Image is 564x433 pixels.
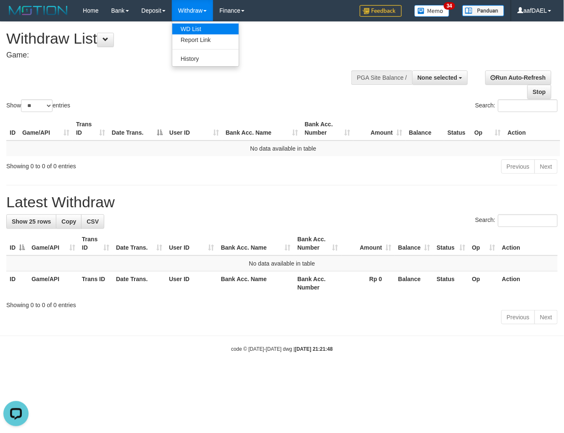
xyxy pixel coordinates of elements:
[6,141,560,156] td: No data available in table
[6,194,558,211] h1: Latest Withdraw
[6,30,368,47] h1: Withdraw List
[527,85,551,99] a: Stop
[61,218,76,225] span: Copy
[166,271,218,295] th: User ID
[418,74,458,81] span: None selected
[12,218,51,225] span: Show 25 rows
[6,214,56,229] a: Show 25 rows
[6,297,558,309] div: Showing 0 to 0 of 0 entries
[19,117,73,141] th: Game/API: activate to sort column ascending
[56,214,82,229] a: Copy
[3,3,29,29] button: Open LiveChat chat widget
[218,271,294,295] th: Bank Acc. Name
[433,271,469,295] th: Status
[166,232,218,256] th: User ID: activate to sort column ascending
[294,232,342,256] th: Bank Acc. Number: activate to sort column ascending
[469,271,499,295] th: Op
[6,99,70,112] label: Show entries
[73,117,108,141] th: Trans ID: activate to sort column ascending
[28,271,79,295] th: Game/API
[499,271,558,295] th: Action
[469,232,499,256] th: Op: activate to sort column ascending
[295,346,333,352] strong: [DATE] 21:21:48
[406,117,444,141] th: Balance
[360,5,402,17] img: Feedback.jpg
[342,271,395,295] th: Rp 0
[218,232,294,256] th: Bank Acc. Name: activate to sort column ascending
[475,99,558,112] label: Search:
[353,117,406,141] th: Amount: activate to sort column ascending
[79,232,113,256] th: Trans ID: activate to sort column ascending
[172,53,239,64] a: History
[6,271,28,295] th: ID
[172,34,239,45] a: Report Link
[433,232,469,256] th: Status: activate to sort column ascending
[6,51,368,60] h4: Game:
[172,23,239,34] a: WD List
[342,232,395,256] th: Amount: activate to sort column ascending
[412,70,468,85] button: None selected
[6,256,558,271] td: No data available in table
[475,214,558,227] label: Search:
[79,271,113,295] th: Trans ID
[166,117,222,141] th: User ID: activate to sort column ascending
[113,232,166,256] th: Date Trans.: activate to sort column ascending
[6,232,28,256] th: ID: activate to sort column descending
[222,117,301,141] th: Bank Acc. Name: activate to sort column ascending
[21,99,53,112] select: Showentries
[395,232,433,256] th: Balance: activate to sort column ascending
[501,159,535,174] a: Previous
[6,159,229,170] div: Showing 0 to 0 of 0 entries
[301,117,353,141] th: Bank Acc. Number: activate to sort column ascending
[485,70,551,85] a: Run Auto-Refresh
[504,117,560,141] th: Action
[87,218,99,225] span: CSV
[108,117,166,141] th: Date Trans.: activate to sort column descending
[6,4,70,17] img: MOTION_logo.png
[351,70,412,85] div: PGA Site Balance /
[231,346,333,352] small: code © [DATE]-[DATE] dwg |
[28,232,79,256] th: Game/API: activate to sort column ascending
[414,5,450,17] img: Button%20Memo.svg
[498,214,558,227] input: Search:
[444,2,455,10] span: 34
[498,99,558,112] input: Search:
[113,271,166,295] th: Date Trans.
[444,117,471,141] th: Status
[501,310,535,324] a: Previous
[499,232,558,256] th: Action
[535,310,558,324] a: Next
[81,214,104,229] a: CSV
[395,271,433,295] th: Balance
[294,271,342,295] th: Bank Acc. Number
[6,117,19,141] th: ID
[535,159,558,174] a: Next
[471,117,504,141] th: Op: activate to sort column ascending
[462,5,504,16] img: panduan.png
